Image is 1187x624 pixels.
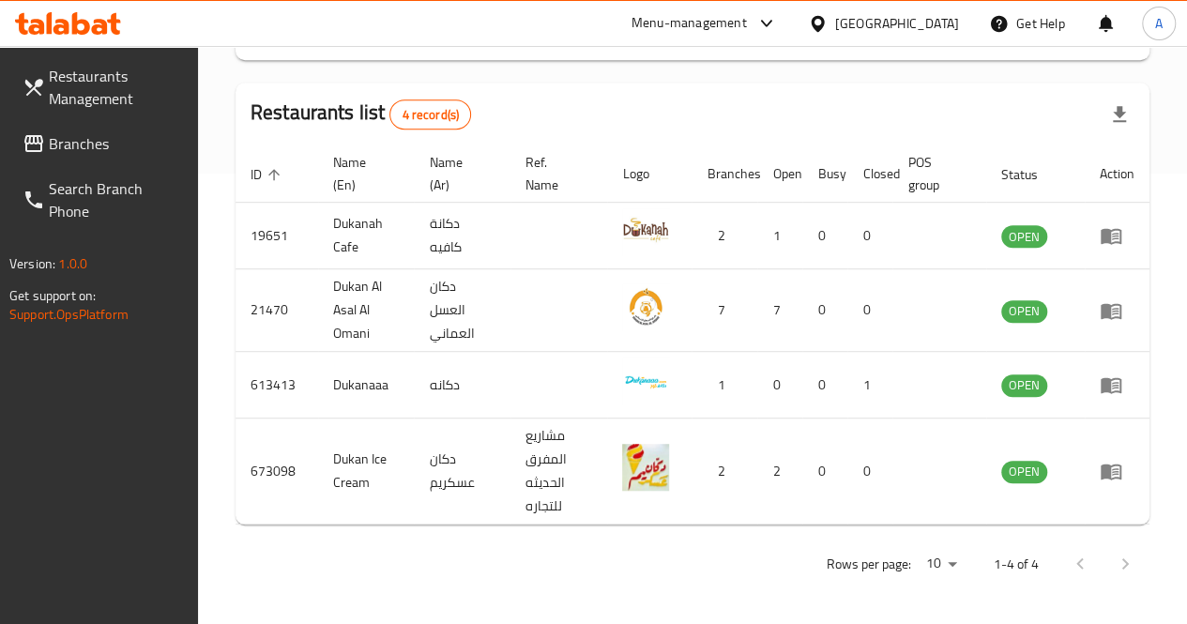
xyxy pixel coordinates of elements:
[802,352,847,419] td: 0
[525,151,586,196] span: Ref. Name
[236,203,318,269] td: 19651
[802,203,847,269] td: 0
[632,12,747,35] div: Menu-management
[692,352,757,419] td: 1
[236,419,318,525] td: 673098
[1155,13,1163,34] span: A
[390,106,470,124] span: 4 record(s)
[1001,300,1047,323] div: OPEN
[318,419,415,525] td: Dukan Ice Cream
[389,99,471,129] div: Total records count
[414,352,510,419] td: دكانه
[49,177,183,222] span: Search Branch Phone
[8,53,198,121] a: Restaurants Management
[622,444,669,491] img: Dukan Ice Cream
[1097,92,1142,137] div: Export file
[757,269,802,352] td: 7
[1085,145,1149,203] th: Action
[907,151,964,196] span: POS group
[1001,226,1047,248] span: OPEN
[847,203,892,269] td: 0
[622,358,669,404] img: Dukanaaa
[757,419,802,525] td: 2
[757,145,802,203] th: Open
[8,121,198,166] a: Branches
[318,352,415,419] td: Dukanaaa
[333,151,392,196] span: Name (En)
[8,166,198,234] a: Search Branch Phone
[251,99,471,129] h2: Restaurants list
[414,269,510,352] td: دكان العسل العماني
[9,302,129,327] a: Support.OpsPlatform
[802,269,847,352] td: 0
[847,419,892,525] td: 0
[692,419,757,525] td: 2
[1100,299,1134,322] div: Menu
[1001,374,1047,396] span: OPEN
[827,553,911,576] p: Rows per page:
[1001,163,1062,186] span: Status
[236,145,1149,525] table: enhanced table
[1001,225,1047,248] div: OPEN
[692,145,757,203] th: Branches
[1100,224,1134,247] div: Menu
[251,163,286,186] span: ID
[429,151,487,196] span: Name (Ar)
[919,550,964,578] div: Rows per page:
[1001,300,1047,322] span: OPEN
[9,251,55,276] span: Version:
[58,251,87,276] span: 1.0.0
[510,419,608,525] td: مشاريع المفرق الحديثه للتجاره
[1001,461,1047,483] div: OPEN
[847,145,892,203] th: Closed
[847,269,892,352] td: 0
[622,208,669,255] img: Dukanah Cafe
[1001,374,1047,397] div: OPEN
[49,65,183,110] span: Restaurants Management
[692,203,757,269] td: 2
[835,13,959,34] div: [GEOGRAPHIC_DATA]
[236,269,318,352] td: 21470
[847,352,892,419] td: 1
[414,419,510,525] td: دكان عسكريم
[757,352,802,419] td: 0
[1001,461,1047,482] span: OPEN
[318,203,415,269] td: Dukanah Cafe
[414,203,510,269] td: دكانة كافيه
[994,553,1039,576] p: 1-4 of 4
[802,145,847,203] th: Busy
[318,269,415,352] td: Dukan Al Asal Al Omani
[9,283,96,308] span: Get support on:
[1100,460,1134,482] div: Menu
[236,352,318,419] td: 613413
[1100,373,1134,396] div: Menu
[802,419,847,525] td: 0
[607,145,692,203] th: Logo
[49,132,183,155] span: Branches
[757,203,802,269] td: 1
[692,269,757,352] td: 7
[622,283,669,330] img: Dukan Al Asal Al Omani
